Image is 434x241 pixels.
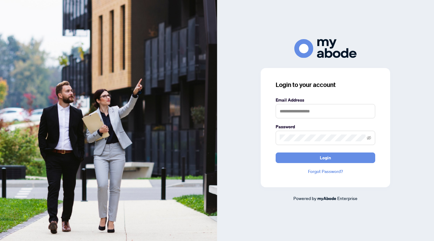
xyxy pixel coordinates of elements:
[337,195,357,201] span: Enterprise
[276,80,375,89] h3: Login to your account
[293,195,316,201] span: Powered by
[276,123,375,130] label: Password
[276,97,375,103] label: Email Address
[367,136,371,140] span: eye-invisible
[317,195,336,202] a: myAbode
[276,152,375,163] button: Login
[276,168,375,175] a: Forgot Password?
[320,153,331,163] span: Login
[294,39,357,58] img: ma-logo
